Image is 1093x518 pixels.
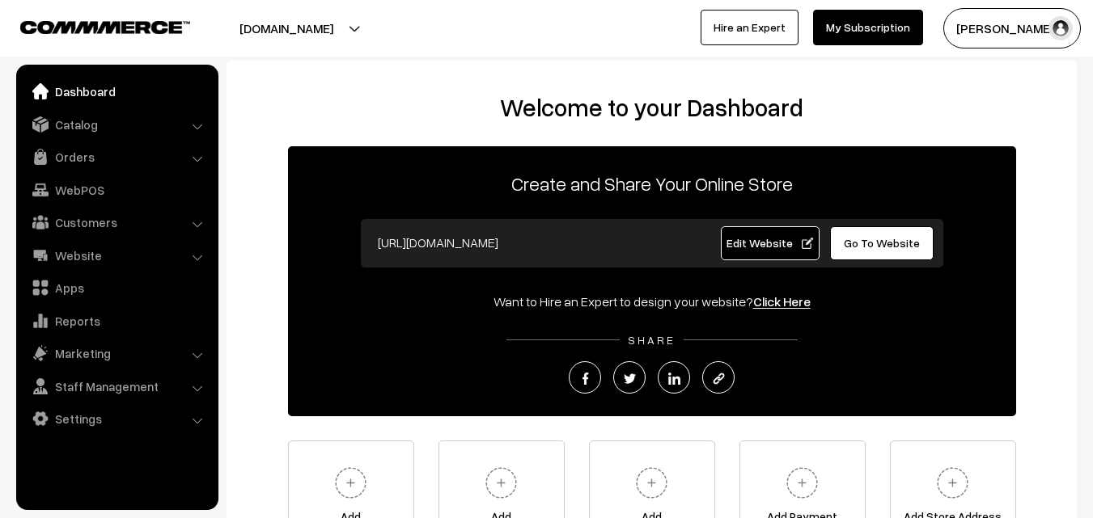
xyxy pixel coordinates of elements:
h2: Welcome to your Dashboard [243,93,1061,122]
img: plus.svg [629,461,674,505]
p: Create and Share Your Online Store [288,169,1016,198]
a: Apps [20,273,213,302]
a: Catalog [20,110,213,139]
span: SHARE [620,333,684,347]
div: Want to Hire an Expert to design your website? [288,292,1016,311]
span: Edit Website [727,236,813,250]
img: plus.svg [930,461,975,505]
span: Go To Website [844,236,920,250]
a: WebPOS [20,175,213,204]
button: [DOMAIN_NAME] [183,8,390,48]
img: plus.svg [479,461,523,505]
img: plus.svg [328,461,373,505]
a: Click Here [753,293,811,310]
a: Staff Management [20,372,213,401]
a: My Subscription [813,10,923,45]
a: Go To Website [830,226,934,260]
a: Edit Website [721,226,820,260]
img: user [1049,16,1073,40]
a: Hire an Expert [701,10,799,45]
img: plus.svg [780,461,824,505]
a: COMMMERCE [20,16,162,36]
a: Dashboard [20,77,213,106]
button: [PERSON_NAME] [943,8,1081,48]
a: Customers [20,208,213,237]
img: COMMMERCE [20,21,190,33]
a: Website [20,241,213,270]
a: Orders [20,142,213,171]
a: Settings [20,404,213,433]
a: Marketing [20,339,213,368]
a: Reports [20,306,213,335]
